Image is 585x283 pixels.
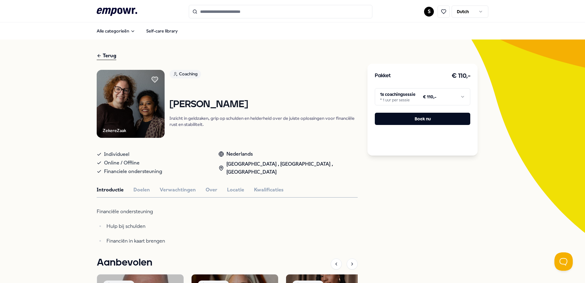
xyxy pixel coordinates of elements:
[106,237,296,245] p: Financiën in kaart brengen
[170,70,358,81] a: Coaching
[206,186,217,194] button: Over
[424,7,434,17] button: S
[92,25,140,37] button: Alle categorieën
[97,186,124,194] button: Introductie
[103,127,126,134] div: ZekereZaak
[227,186,244,194] button: Locatie
[375,113,470,125] button: Boek nu
[452,71,471,81] h3: € 110,-
[104,167,162,176] span: Financiele ondersteuning
[141,25,183,37] a: Self-care library
[133,186,150,194] button: Doelen
[104,150,129,159] span: Individueel
[554,252,573,271] iframe: Help Scout Beacon - Open
[375,72,391,80] h3: Pakket
[97,207,296,216] p: Financiële ondersteuning
[97,255,152,270] h1: Aanbevolen
[106,222,296,231] p: Hulp bij schulden
[92,25,183,37] nav: Main
[170,115,358,127] p: Inzicht in geldzaken, grip op schulden en helderheid over de juiste oplossingen voor financiële r...
[104,159,140,167] span: Online / Offline
[254,186,284,194] button: Kwalificaties
[160,186,196,194] button: Verwachtingen
[218,150,358,158] div: Nederlands
[218,160,358,176] div: [GEOGRAPHIC_DATA] , [GEOGRAPHIC_DATA] , [GEOGRAPHIC_DATA]
[170,99,358,110] h1: [PERSON_NAME]
[189,5,372,18] input: Search for products, categories or subcategories
[170,70,201,78] div: Coaching
[97,52,116,60] div: Terug
[97,70,165,138] img: Product Image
